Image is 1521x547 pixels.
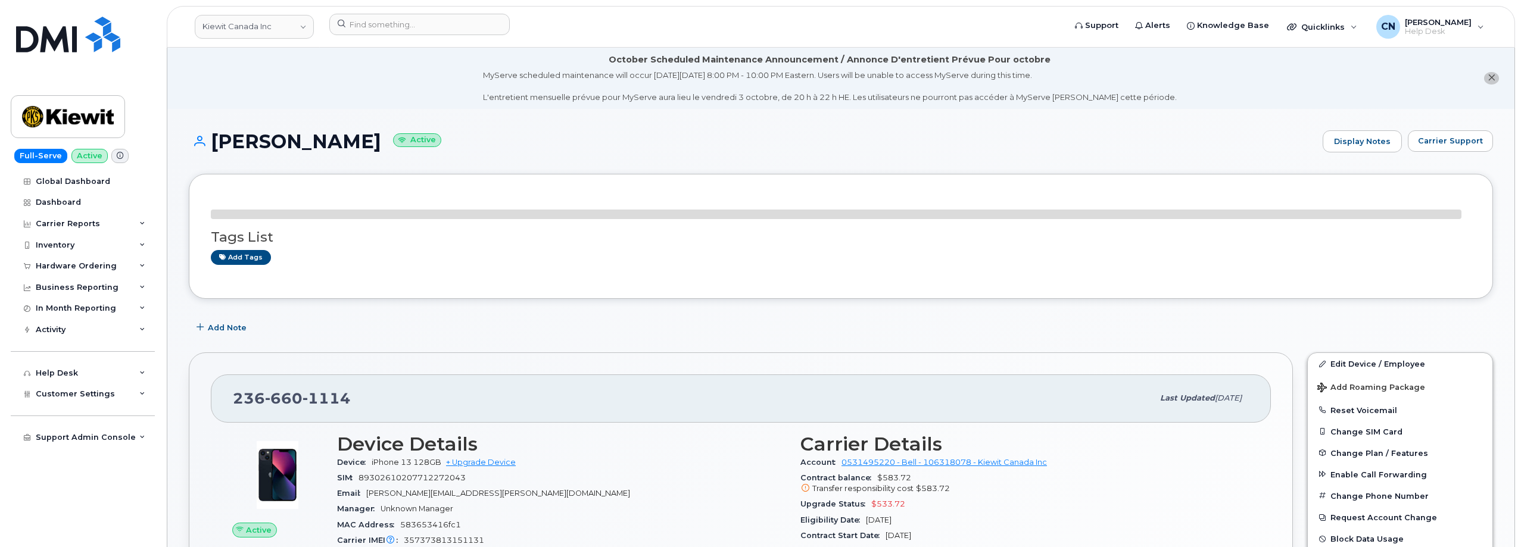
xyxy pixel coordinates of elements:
[1330,448,1428,457] span: Change Plan / Features
[246,524,272,536] span: Active
[189,131,1317,152] h1: [PERSON_NAME]
[265,389,303,407] span: 660
[609,54,1051,66] div: October Scheduled Maintenance Announcement / Annonce D'entretient Prévue Pour octobre
[1160,393,1215,402] span: Last updated
[812,484,914,493] span: Transfer responsibility cost
[1308,374,1492,399] button: Add Roaming Package
[366,489,630,498] span: [PERSON_NAME][EMAIL_ADDRESS][PERSON_NAME][DOMAIN_NAME]
[381,504,453,513] span: Unknown Manager
[1330,470,1427,479] span: Enable Call Forwarding
[1308,442,1492,464] button: Change Plan / Features
[800,531,886,540] span: Contract Start Date
[372,458,441,467] span: iPhone 13 128GB
[1308,485,1492,507] button: Change Phone Number
[1215,393,1242,402] span: [DATE]
[337,473,359,482] span: SIM
[211,250,271,265] a: Add tags
[242,439,313,511] img: image20231002-3703462-1ig824h.jpeg
[1408,130,1493,152] button: Carrier Support
[800,473,877,482] span: Contract balance
[211,230,1471,245] h3: Tags List
[208,322,247,333] span: Add Note
[1323,130,1402,153] a: Display Notes
[337,536,404,545] span: Carrier IMEI
[871,499,905,508] span: $533.72
[1418,135,1483,146] span: Carrier Support
[404,536,484,545] span: 357373813151131
[800,473,1249,495] span: $583.72
[337,520,400,529] span: MAC Address
[1308,421,1492,442] button: Change SIM Card
[337,433,786,455] h3: Device Details
[337,489,366,498] span: Email
[189,317,257,338] button: Add Note
[1469,495,1512,538] iframe: Messenger Launcher
[1308,464,1492,485] button: Enable Call Forwarding
[337,504,381,513] span: Manager
[1484,72,1499,85] button: close notification
[483,70,1177,103] div: MyServe scheduled maintenance will occur [DATE][DATE] 8:00 PM - 10:00 PM Eastern. Users will be u...
[1308,507,1492,528] button: Request Account Change
[337,458,372,467] span: Device
[841,458,1047,467] a: 0531495220 - Bell - 106318078 - Kiewit Canada Inc
[800,499,871,508] span: Upgrade Status
[303,389,351,407] span: 1114
[866,515,892,524] span: [DATE]
[233,389,351,407] span: 236
[1308,353,1492,374] a: Edit Device / Employee
[400,520,461,529] span: 583653416fc1
[393,133,441,147] small: Active
[800,515,866,524] span: Eligibility Date
[916,484,950,493] span: $583.72
[359,473,466,482] span: 89302610207712272043
[886,531,911,540] span: [DATE]
[800,458,841,467] span: Account
[1317,383,1425,394] span: Add Roaming Package
[800,433,1249,455] h3: Carrier Details
[446,458,516,467] a: + Upgrade Device
[1308,399,1492,421] button: Reset Voicemail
